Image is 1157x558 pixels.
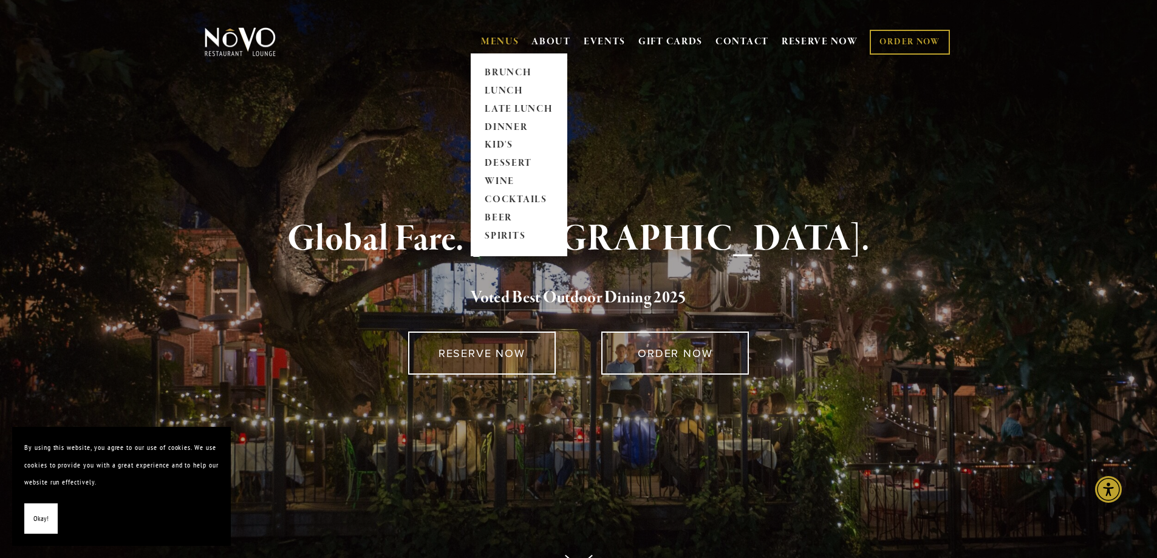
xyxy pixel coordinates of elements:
span: Okay! [33,510,49,528]
h2: 5 [225,285,933,311]
a: GIFT CARDS [638,30,703,53]
strong: Global Fare. [GEOGRAPHIC_DATA]. [287,216,870,262]
section: Cookie banner [12,427,231,546]
a: ORDER NOW [601,332,749,375]
a: RESERVE NOW [408,332,556,375]
a: LUNCH [481,82,557,100]
a: SPIRITS [481,228,557,246]
a: WINE [481,173,557,191]
a: ABOUT [531,36,571,48]
a: RESERVE NOW [782,30,858,53]
p: By using this website, you agree to our use of cookies. We use cookies to provide you with a grea... [24,439,219,491]
a: DINNER [481,118,557,137]
a: MENUS [481,36,519,48]
a: KID'S [481,137,557,155]
a: BEER [481,209,557,228]
a: DESSERT [481,155,557,173]
div: Accessibility Menu [1095,476,1122,503]
a: CONTACT [715,30,769,53]
button: Okay! [24,503,58,534]
a: COCKTAILS [481,191,557,209]
a: ORDER NOW [870,30,949,55]
a: EVENTS [584,36,626,48]
a: LATE LUNCH [481,100,557,118]
img: Novo Restaurant &amp; Lounge [202,27,278,57]
a: Voted Best Outdoor Dining 202 [471,287,678,310]
a: BRUNCH [481,64,557,82]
